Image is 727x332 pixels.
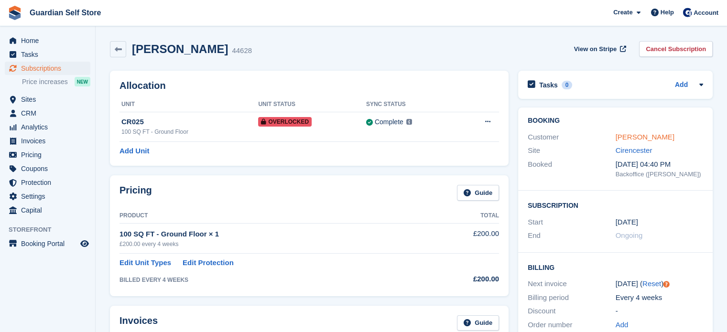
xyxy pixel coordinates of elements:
h2: Tasks [539,81,558,89]
div: BILLED EVERY 4 WEEKS [119,276,429,284]
span: Create [613,8,632,17]
span: Capital [21,203,78,217]
a: menu [5,176,90,189]
a: Add [675,80,688,91]
h2: Allocation [119,80,499,91]
h2: Subscription [528,200,703,210]
div: £200.00 [429,274,499,285]
a: Guide [457,315,499,331]
span: Help [661,8,674,17]
a: Preview store [79,238,90,249]
h2: [PERSON_NAME] [132,43,228,55]
div: End [528,230,616,241]
div: Complete [375,117,403,127]
a: [PERSON_NAME] [616,133,674,141]
th: Product [119,208,429,224]
a: Add [616,320,629,331]
h2: Booking [528,117,703,125]
a: Edit Protection [183,257,234,268]
span: View on Stripe [574,44,617,54]
div: 100 SQ FT - Ground Floor [121,128,258,136]
div: Start [528,217,616,228]
a: menu [5,190,90,203]
div: [DATE] ( ) [616,278,704,289]
a: menu [5,93,90,106]
div: Site [528,145,616,156]
span: Price increases [22,77,68,86]
a: menu [5,120,90,134]
span: Home [21,34,78,47]
a: menu [5,34,90,47]
div: Order number [528,320,616,331]
div: - [616,306,704,317]
a: menu [5,237,90,250]
div: Booked [528,159,616,179]
h2: Billing [528,262,703,272]
span: Coupons [21,162,78,175]
th: Sync Status [366,97,459,112]
a: menu [5,148,90,161]
a: Guardian Self Store [26,5,105,21]
a: menu [5,134,90,148]
div: NEW [75,77,90,86]
a: Add Unit [119,146,149,157]
a: menu [5,62,90,75]
h2: Pricing [119,185,152,201]
div: Discount [528,306,616,317]
div: 0 [562,81,573,89]
span: Settings [21,190,78,203]
th: Unit Status [258,97,366,112]
a: Cirencester [616,146,652,154]
span: Overlocked [258,117,312,127]
a: Guide [457,185,499,201]
div: Billing period [528,292,616,303]
div: 44628 [232,45,252,56]
span: Booking Portal [21,237,78,250]
img: icon-info-grey-7440780725fd019a000dd9b08b2336e03edf1995a4989e88bcd33f0948082b44.svg [406,119,412,125]
div: [DATE] 04:40 PM [616,159,704,170]
img: stora-icon-8386f47178a22dfd0bd8f6a31ec36ba5ce8667c1dd55bd0f319d3a0aa187defe.svg [8,6,22,20]
th: Unit [119,97,258,112]
div: Every 4 weeks [616,292,704,303]
span: Account [694,8,718,18]
a: View on Stripe [570,41,628,57]
span: Subscriptions [21,62,78,75]
a: Price increases NEW [22,76,90,87]
a: Reset [642,279,661,288]
div: Tooltip anchor [662,280,671,289]
span: Ongoing [616,231,643,239]
div: £200.00 every 4 weeks [119,240,429,248]
a: menu [5,48,90,61]
a: Edit Unit Types [119,257,171,268]
div: Next invoice [528,278,616,289]
a: menu [5,162,90,175]
time: 2024-07-21 23:00:00 UTC [616,217,638,228]
span: CRM [21,107,78,120]
h2: Invoices [119,315,158,331]
span: Pricing [21,148,78,161]
div: 100 SQ FT - Ground Floor × 1 [119,229,429,240]
div: Backoffice ([PERSON_NAME]) [616,170,704,179]
span: Tasks [21,48,78,61]
span: Protection [21,176,78,189]
a: Cancel Subscription [639,41,713,57]
span: Storefront [9,225,95,235]
span: Sites [21,93,78,106]
img: Tom Scott [683,8,692,17]
div: CR025 [121,117,258,128]
a: menu [5,203,90,217]
td: £200.00 [429,223,499,253]
span: Analytics [21,120,78,134]
th: Total [429,208,499,224]
div: Customer [528,132,616,143]
span: Invoices [21,134,78,148]
a: menu [5,107,90,120]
